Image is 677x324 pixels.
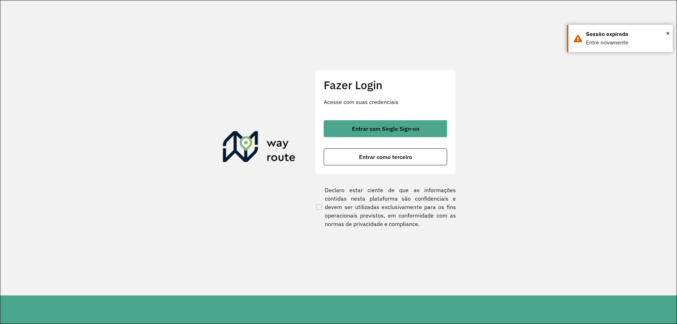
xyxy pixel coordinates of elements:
span: × [666,28,670,38]
label: Declaro estar ciente de que as informações contidas nesta plataforma são confidenciais e devem se... [315,186,456,228]
div: Sessão expirada [586,30,667,38]
p: Acesse com suas credenciais [324,98,447,106]
img: Roteirizador AmbevTech [223,131,295,165]
span: Entrar com Single Sign-on [352,126,419,132]
div: Entre novamente [586,38,667,47]
button: button [324,120,447,137]
span: Entrar como terceiro [359,154,412,160]
button: Close [666,28,670,38]
button: button [324,148,447,165]
h2: Fazer Login [324,78,447,92]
